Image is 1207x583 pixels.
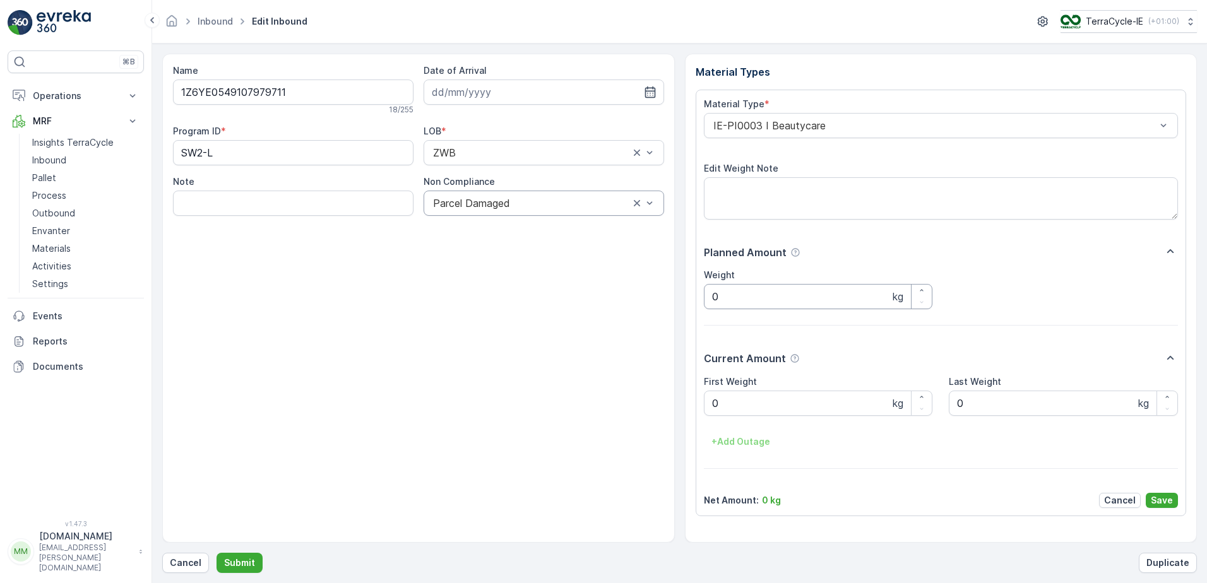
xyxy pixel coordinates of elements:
[8,530,144,573] button: MM[DOMAIN_NAME][EMAIL_ADDRESS][PERSON_NAME][DOMAIN_NAME]
[27,240,144,257] a: Materials
[1099,493,1141,508] button: Cancel
[424,176,495,187] label: Non Compliance
[893,396,903,411] p: kg
[696,64,1187,79] p: Material Types
[162,553,209,573] button: Cancel
[893,289,903,304] p: kg
[1148,16,1179,26] p: ( +01:00 )
[32,136,114,149] p: Insights TerraCycle
[224,556,255,569] p: Submit
[704,351,786,366] p: Current Amount
[37,10,91,35] img: logo_light-DOdMpM7g.png
[249,15,310,28] span: Edit Inbound
[704,269,735,280] label: Weight
[1061,15,1081,28] img: TC_CKGxpWm.png
[32,278,68,290] p: Settings
[1146,556,1189,569] p: Duplicate
[11,541,31,562] div: MM
[704,494,759,507] p: Net Amount :
[704,376,757,387] label: First Weight
[424,126,441,136] label: LOB
[762,494,781,507] p: 0 kg
[32,242,71,255] p: Materials
[27,151,144,169] a: Inbound
[704,98,764,109] label: Material Type
[27,169,144,187] a: Pallet
[39,530,133,543] p: [DOMAIN_NAME]
[165,19,179,30] a: Homepage
[173,126,221,136] label: Program ID
[33,360,139,373] p: Documents
[790,353,800,363] div: Help Tooltip Icon
[424,65,487,76] label: Date of Arrival
[32,189,66,202] p: Process
[8,329,144,354] a: Reports
[173,65,198,76] label: Name
[8,10,33,35] img: logo
[1151,494,1173,507] p: Save
[217,553,263,573] button: Submit
[711,435,770,448] p: + Add Outage
[27,275,144,293] a: Settings
[949,376,1001,387] label: Last Weight
[1086,15,1143,28] p: TerraCycle-IE
[33,90,119,102] p: Operations
[32,207,75,220] p: Outbound
[198,16,233,26] a: Inbound
[1061,10,1197,33] button: TerraCycle-IE(+01:00)
[704,245,787,260] p: Planned Amount
[8,354,144,379] a: Documents
[32,225,70,237] p: Envanter
[790,247,800,257] div: Help Tooltip Icon
[27,187,144,204] a: Process
[32,154,66,167] p: Inbound
[33,310,139,322] p: Events
[170,556,201,569] p: Cancel
[32,172,56,184] p: Pallet
[1146,493,1178,508] button: Save
[33,115,119,127] p: MRF
[27,257,144,275] a: Activities
[173,176,194,187] label: Note
[704,432,778,452] button: +Add Outage
[389,105,413,115] p: 18 / 255
[424,79,664,105] input: dd/mm/yyyy
[27,134,144,151] a: Insights TerraCycle
[32,260,71,273] p: Activities
[1139,553,1197,573] button: Duplicate
[704,163,778,174] label: Edit Weight Note
[33,335,139,348] p: Reports
[8,520,144,527] span: v 1.47.3
[27,222,144,240] a: Envanter
[39,543,133,573] p: [EMAIL_ADDRESS][PERSON_NAME][DOMAIN_NAME]
[122,57,135,67] p: ⌘B
[8,83,144,109] button: Operations
[27,204,144,222] a: Outbound
[8,303,144,329] a: Events
[1104,494,1136,507] p: Cancel
[1138,396,1149,411] p: kg
[8,109,144,134] button: MRF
